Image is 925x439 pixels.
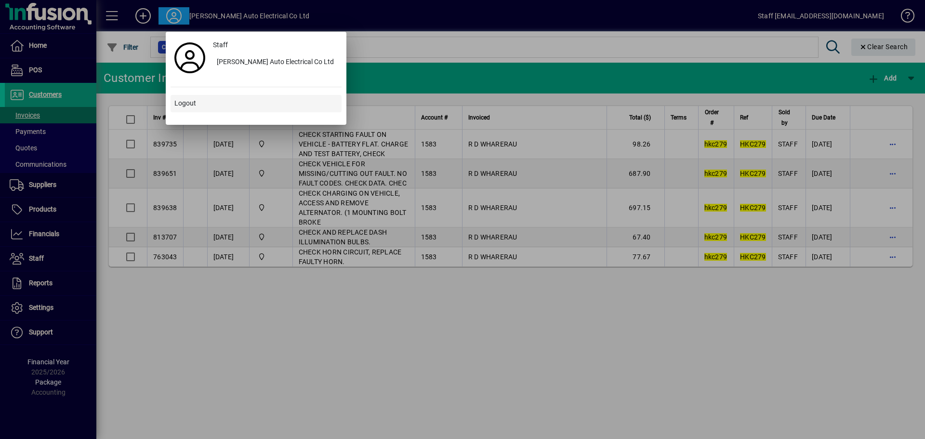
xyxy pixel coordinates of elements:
a: Profile [171,49,209,67]
a: Staff [209,37,342,54]
span: Logout [174,98,196,108]
button: [PERSON_NAME] Auto Electrical Co Ltd [209,54,342,71]
button: Logout [171,95,342,112]
span: Staff [213,40,228,50]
